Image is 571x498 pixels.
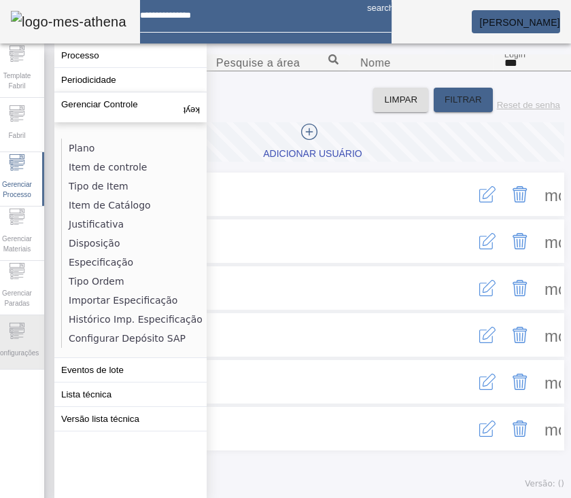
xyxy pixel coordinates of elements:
[504,366,536,398] button: Delete
[434,88,493,112] button: FILTRAR
[62,234,206,253] li: Disposição
[62,215,206,234] li: Justificativa
[184,99,200,115] mat-icon: keyboard_arrow_up
[62,272,206,291] li: Tipo Ordem
[504,272,536,304] button: Delete
[11,11,126,33] img: logo-mes-athena
[493,88,564,112] button: Reset de senha
[62,177,206,196] li: Tipo de Item
[54,68,207,92] button: Periodicidade
[62,158,206,177] li: Item de controle
[504,178,536,211] button: Delete
[263,147,362,161] div: Adicionar Usuário
[384,93,417,107] span: LIMPAR
[4,126,29,145] span: Fabril
[360,57,391,69] mat-label: Nome
[445,93,482,107] span: FILTRAR
[62,310,206,329] li: Histórico Imp. Especificação
[216,57,300,69] mat-label: Pesquise a área
[71,437,479,449] span: Criado por:
[504,319,536,351] button: Delete
[71,390,479,402] span: Criado por:
[71,296,479,308] span: Criado por:
[497,100,560,110] label: Reset de senha
[71,249,479,262] span: Criado por:
[54,383,207,406] button: Lista técnica
[536,225,569,257] button: Mais
[61,122,564,162] button: Adicionar Usuário
[62,196,206,215] li: Item de Catálogo
[504,412,536,445] button: Delete
[536,319,569,351] button: Mais
[62,291,206,310] li: Importar Especificação
[536,178,569,211] button: Mais
[536,366,569,398] button: Mais
[504,50,525,58] mat-label: Login
[54,407,207,431] button: Versão lista técnica
[62,139,206,158] li: Plano
[54,43,207,67] button: Processo
[71,343,479,355] span: Criado por:
[54,92,207,122] button: Gerenciar Controle
[62,253,206,272] li: Especificação
[536,272,569,304] button: Mais
[536,412,569,445] button: Mais
[525,479,564,488] span: Versão: ()
[373,88,428,112] button: LIMPAR
[504,225,536,257] button: Delete
[62,329,206,348] li: Configurar Depósito SAP
[216,55,339,71] input: Number
[71,202,479,215] span: Criado por:
[480,17,560,28] span: [PERSON_NAME]
[54,358,207,382] button: Eventos de lote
